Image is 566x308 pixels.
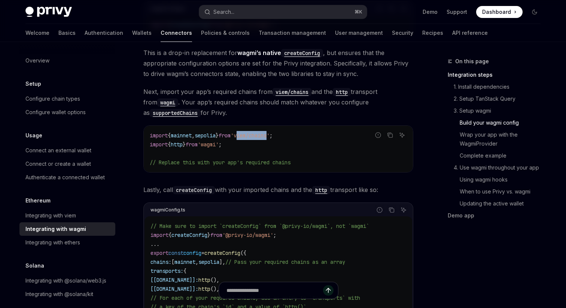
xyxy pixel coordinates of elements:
[25,211,76,220] div: Integrating with viem
[25,7,72,17] img: dark logo
[423,8,438,16] a: Demo
[132,24,152,42] a: Wallets
[219,141,222,148] span: ;
[25,261,44,270] h5: Solana
[25,196,51,205] h5: Ethereum
[259,24,326,42] a: Transaction management
[529,6,541,18] button: Toggle dark mode
[171,132,192,139] span: mainnet
[150,205,185,215] div: wagmiConfig.ts
[448,150,547,162] a: Complete example
[354,9,362,15] span: ⌘ K
[150,241,159,247] span: ...
[216,132,219,139] span: }
[452,24,488,42] a: API reference
[150,268,183,274] span: transports:
[448,93,547,105] a: 2. Setup TanStack Query
[19,54,115,67] a: Overview
[161,24,192,42] a: Connectors
[323,285,334,296] button: Send message
[25,108,86,117] div: Configure wallet options
[198,141,219,148] span: 'wagmi'
[448,69,547,81] a: Integration steps
[333,88,351,96] code: http
[385,130,395,140] button: Copy the contents from the code block
[213,7,234,16] div: Search...
[222,232,273,238] span: '@privy-io/wagmi'
[25,131,42,140] h5: Usage
[455,57,489,66] span: On this page
[387,205,396,215] button: Copy the contents from the code block
[183,141,186,148] span: }
[201,24,250,42] a: Policies & controls
[25,276,106,285] div: Integrating with @solana/web3.js
[150,109,201,117] code: supportedChains
[173,186,215,194] code: createConfig
[150,223,369,229] span: // Make sure to import `createConfig` from `@privy-io/wagmi`, not `wagmi`
[19,222,115,236] a: Integrating with wagmi
[25,56,49,65] div: Overview
[19,157,115,171] a: Connect or create a wallet
[447,8,467,16] a: Support
[273,88,311,95] a: viem/chains
[204,250,240,256] span: createConfig
[168,132,171,139] span: {
[19,274,115,287] a: Integrating with @solana/web3.js
[392,24,413,42] a: Security
[448,174,547,186] a: Using wagmi hooks
[482,8,511,16] span: Dashboard
[448,81,547,93] a: 1. Install dependencies
[231,132,270,139] span: 'viem/chains'
[219,132,231,139] span: from
[198,259,219,265] span: sepolia
[226,282,323,299] input: Ask a question...
[19,171,115,184] a: Authenticate a connected wallet
[19,144,115,157] a: Connect an external wallet
[150,132,168,139] span: import
[150,159,290,166] span: // Replace this with your app's required chains
[476,6,523,18] a: Dashboard
[448,210,547,222] a: Demo app
[19,106,115,119] a: Configure wallet options
[397,130,407,140] button: Ask AI
[373,130,383,140] button: Report incorrect code
[183,250,201,256] span: config
[375,205,384,215] button: Report incorrect code
[273,88,311,96] code: viem/chains
[199,5,367,19] button: Open search
[171,141,183,148] span: http
[58,24,76,42] a: Basics
[448,186,547,198] a: When to use Privy vs. wagmi
[448,162,547,174] a: 4. Use wagmi throughout your app
[281,49,323,57] code: createConfig
[422,24,443,42] a: Recipes
[25,146,91,155] div: Connect an external wallet
[25,24,49,42] a: Welcome
[168,141,171,148] span: {
[25,225,86,234] div: Integrating with wagmi
[143,86,413,118] span: Next, import your app’s required chains from and the transport from . Your app’s required chains ...
[240,250,246,256] span: ({
[19,236,115,249] a: Integrating with ethers
[210,232,222,238] span: from
[273,232,276,238] span: ;
[143,48,413,79] span: This is a drop-in replacement for , but ensures that the appropriate configuration options are se...
[168,232,171,238] span: {
[399,205,408,215] button: Ask AI
[19,92,115,106] a: Configure chain types
[157,98,178,106] a: wagmi
[186,141,198,148] span: from
[312,186,330,193] a: http
[85,24,123,42] a: Authentication
[150,259,171,265] span: chains:
[25,290,93,299] div: Integrating with @solana/kit
[183,268,186,274] span: {
[219,259,225,265] span: ],
[198,277,210,283] span: http
[150,250,168,256] span: export
[143,185,413,195] span: Lastly, call with your imported chains and the transport like so:
[207,232,210,238] span: }
[174,259,195,265] span: mainnet
[333,88,351,95] a: http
